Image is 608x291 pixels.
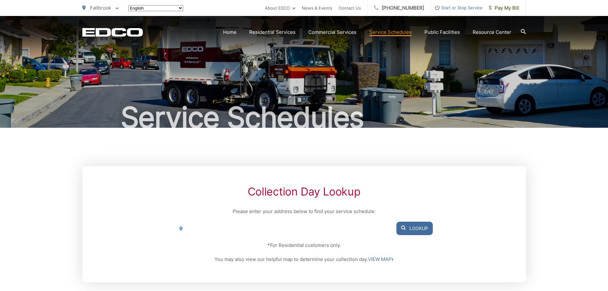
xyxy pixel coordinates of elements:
select: Select a language [128,5,183,11]
a: VIEW MAP [368,256,394,263]
p: Please enter your address below to find your service schedule: [175,208,432,215]
a: Residential Services [249,28,296,36]
span: Pay My Bill [489,4,519,12]
a: News & Events [302,4,332,12]
a: Public Facilities [424,28,460,36]
button: Lookup [396,222,433,235]
h1: Service Schedules [82,102,526,134]
h2: Collection Day Lookup [175,185,432,198]
a: EDCD logo. Return to the homepage. [82,28,143,37]
a: Home [223,28,236,36]
a: Contact Us [339,4,361,12]
a: Commercial Services [308,28,357,36]
a: Service Schedules [369,28,412,36]
a: Resource Center [473,28,511,36]
p: *For Residential customers only. [175,241,432,249]
p: You may also view our helpful map to determine your collection day. [175,256,432,263]
a: About EDCO [265,4,296,12]
span: Fallbrook [90,5,111,11]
